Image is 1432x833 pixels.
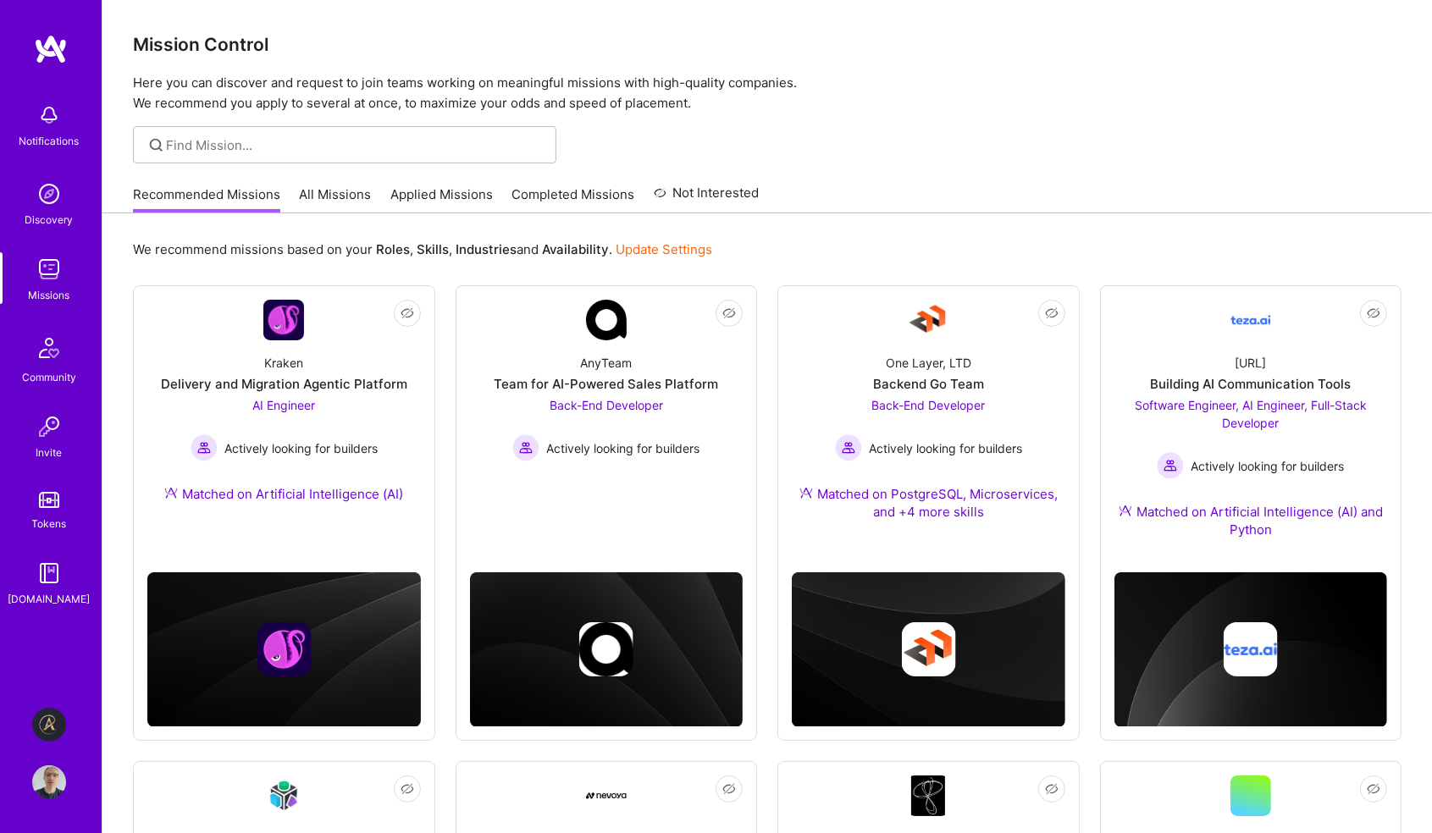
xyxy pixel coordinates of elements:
i: icon EyeClosed [722,782,736,796]
div: [DOMAIN_NAME] [8,590,91,608]
img: Company Logo [1230,300,1271,340]
h3: Mission Control [133,34,1402,55]
i: icon SearchGrey [147,135,166,155]
img: Company Logo [586,792,627,799]
i: icon EyeClosed [401,306,414,320]
a: Not Interested [654,183,760,213]
img: Company Logo [263,300,304,340]
span: Actively looking for builders [224,439,378,457]
a: Recommended Missions [133,185,280,213]
div: Matched on PostgreSQL, Microservices, and +4 more skills [792,485,1065,521]
div: Discovery [25,211,74,229]
a: Company LogoAnyTeamTeam for AI-Powered Sales PlatformBack-End Developer Actively looking for buil... [470,300,744,506]
img: Company logo [579,622,633,676]
a: Applied Missions [390,185,493,213]
img: Actively looking for builders [835,434,862,461]
b: Availability [542,241,609,257]
p: We recommend missions based on your , , and . [133,240,712,258]
img: tokens [39,492,59,508]
img: Actively looking for builders [1157,452,1184,479]
img: cover [147,572,421,726]
div: Delivery and Migration Agentic Platform [161,375,407,393]
div: Matched on Artificial Intelligence (AI) [164,485,403,503]
img: Company Logo [263,775,304,815]
img: cover [1114,572,1388,727]
div: One Layer, LTD [886,354,971,372]
i: icon EyeClosed [1045,782,1059,796]
span: Software Engineer, AI Engineer, Full-Stack Developer [1135,398,1367,430]
b: Skills [417,241,449,257]
i: icon EyeClosed [1045,306,1059,320]
div: Missions [29,286,70,304]
img: Company Logo [911,775,945,816]
img: Company logo [901,622,955,676]
i: icon EyeClosed [401,782,414,796]
img: User Avatar [32,765,66,799]
img: Ateam Purple Icon [1119,504,1132,517]
img: bell [32,98,66,132]
b: Industries [456,241,517,257]
a: Company LogoOne Layer, LTDBackend Go TeamBack-End Developer Actively looking for buildersActively... [792,300,1065,541]
a: User Avatar [28,765,70,799]
i: icon EyeClosed [1367,306,1380,320]
div: Tokens [32,515,67,532]
img: Ateam Purple Icon [799,486,813,499]
div: Building AI Communication Tools [1150,375,1351,393]
img: teamwork [32,252,66,286]
div: Kraken [264,354,303,372]
i: icon EyeClosed [722,306,736,320]
img: cover [470,572,744,726]
a: All Missions [300,185,372,213]
i: icon EyeClosed [1367,782,1380,796]
a: Company LogoKrakenDelivery and Migration Agentic PlatformAI Engineer Actively looking for builder... [147,300,421,523]
img: discovery [32,177,66,211]
img: Actively looking for builders [512,434,539,461]
img: Community [29,328,69,368]
img: Company Logo [586,300,627,340]
img: Company logo [1224,622,1278,676]
div: Team for AI-Powered Sales Platform [494,375,718,393]
img: logo [34,34,68,64]
a: Company Logo[URL]Building AI Communication ToolsSoftware Engineer, AI Engineer, Full-Stack Develo... [1114,300,1388,559]
img: guide book [32,556,66,590]
span: Actively looking for builders [869,439,1022,457]
span: Back-End Developer [871,398,985,412]
div: [URL] [1235,354,1266,372]
span: Actively looking for builders [546,439,699,457]
p: Here you can discover and request to join teams working on meaningful missions with high-quality ... [133,73,1402,113]
img: Ateam Purple Icon [164,486,178,499]
div: AnyTeam [580,354,632,372]
b: Roles [376,241,410,257]
div: Backend Go Team [873,375,984,393]
input: Find Mission... [167,136,544,154]
img: Aldea: Transforming Behavior Change Through AI-Driven Coaching [32,708,66,742]
img: Company logo [257,622,311,676]
a: Update Settings [616,241,712,257]
div: Notifications [19,132,80,150]
a: Completed Missions [512,185,635,213]
span: Back-End Developer [550,398,663,412]
div: Matched on Artificial Intelligence (AI) and Python [1114,503,1388,538]
div: Invite [36,444,63,461]
img: Actively looking for builders [191,434,218,461]
a: Aldea: Transforming Behavior Change Through AI-Driven Coaching [28,708,70,742]
img: Company Logo [908,300,948,340]
div: Community [22,368,76,386]
img: Invite [32,410,66,444]
span: Actively looking for builders [1191,457,1344,475]
span: AI Engineer [252,398,315,412]
img: cover [792,572,1065,726]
